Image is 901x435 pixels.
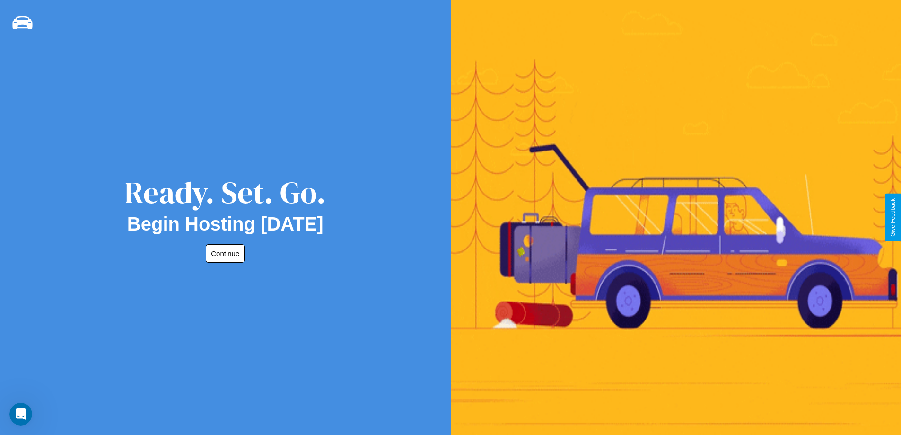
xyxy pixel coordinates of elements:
div: Ready. Set. Go. [124,171,326,213]
iframe: Intercom live chat [9,403,32,426]
button: Continue [206,244,245,263]
h2: Begin Hosting [DATE] [127,213,324,235]
div: Give Feedback [890,198,896,237]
